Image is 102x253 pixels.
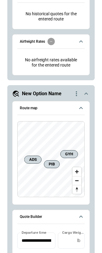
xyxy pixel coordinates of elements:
canvas: Map [18,121,84,197]
h5: New Option Name [22,90,62,97]
p: No historical quotes for the entered route [17,6,85,27]
button: Zoom out [72,176,81,185]
label: Departure time [22,230,47,235]
div: Historically Quoted0 [17,6,85,27]
h6: Airfreight Rates [20,40,45,44]
button: Quote Builder [17,210,85,224]
p: No airfreight rates available for the entered route [17,52,85,73]
h6: Quote Builder [20,215,42,219]
label: Cargo Weight [62,230,84,235]
button: New Option Namequote-option-actions [12,90,90,97]
div: Airfreight Rates [17,52,85,73]
p: lb [77,238,80,243]
span: PIB [47,161,57,167]
h6: Route map [20,106,37,110]
button: Reset bearing to north [72,185,81,194]
input: Choose date, selected date is Sep 15, 2025 [17,233,51,249]
button: Zoom in [72,167,81,176]
span: ADS [27,157,39,163]
div: quote-option-actions [73,90,80,97]
button: Airfreight Rates [17,34,85,49]
span: GYH [63,151,75,157]
button: Route map [17,101,85,115]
